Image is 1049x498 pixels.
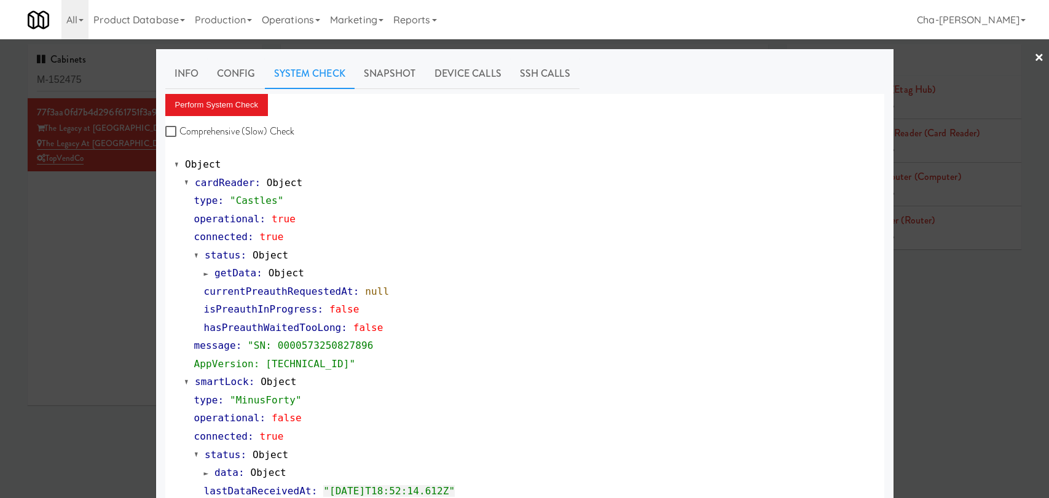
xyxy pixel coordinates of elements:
[341,322,347,333] span: :
[254,177,261,189] span: :
[253,249,288,261] span: Object
[238,467,245,478] span: :
[194,430,248,442] span: connected
[204,303,318,315] span: isPreauthInProgress
[261,376,296,387] span: Object
[260,412,266,424] span: :
[249,376,255,387] span: :
[218,394,224,406] span: :
[260,430,284,442] span: true
[511,58,580,89] a: SSH Calls
[214,267,256,279] span: getData
[194,231,248,243] span: connected
[329,303,359,315] span: false
[208,58,265,89] a: Config
[194,340,374,370] span: "SN: 0000573250827896 AppVersion: [TECHNICAL_ID]"
[165,127,179,137] input: Comprehensive (Slow) Check
[248,430,254,442] span: :
[214,467,238,478] span: data
[353,286,359,297] span: :
[353,322,383,333] span: false
[253,449,288,461] span: Object
[260,213,266,225] span: :
[269,267,304,279] span: Object
[1034,39,1044,77] a: ×
[355,58,425,89] a: Snapshot
[194,412,260,424] span: operational
[195,177,254,189] span: cardReader
[250,467,286,478] span: Object
[195,376,249,387] span: smartLock
[425,58,511,89] a: Device Calls
[205,249,240,261] span: status
[240,249,246,261] span: :
[28,9,49,31] img: Micromart
[204,485,312,497] span: lastDataReceivedAt
[165,122,295,141] label: Comprehensive (Slow) Check
[260,231,284,243] span: true
[312,485,318,497] span: :
[204,286,353,297] span: currentPreauthRequestedAt
[194,394,218,406] span: type
[204,322,342,333] span: hasPreauthWaitedTooLong
[194,195,218,206] span: type
[323,485,455,497] span: "[DATE]T18:52:14.612Z"
[317,303,323,315] span: :
[272,412,302,424] span: false
[194,340,236,351] span: message
[205,449,240,461] span: status
[230,195,284,206] span: "Castles"
[165,58,208,89] a: Info
[236,340,242,351] span: :
[218,195,224,206] span: :
[265,58,355,89] a: System Check
[230,394,302,406] span: "MinusForty"
[248,231,254,243] span: :
[272,213,296,225] span: true
[267,177,302,189] span: Object
[185,158,221,170] span: Object
[194,213,260,225] span: operational
[240,449,246,461] span: :
[365,286,389,297] span: null
[165,94,269,116] button: Perform System Check
[256,267,262,279] span: :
